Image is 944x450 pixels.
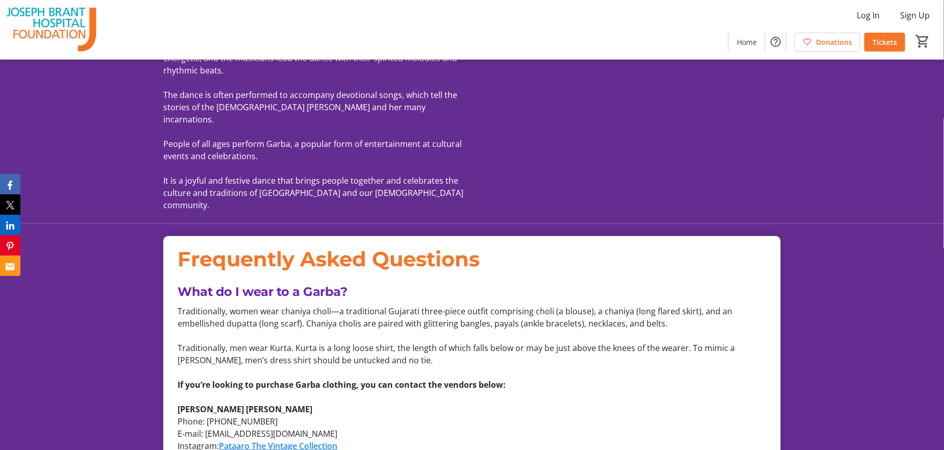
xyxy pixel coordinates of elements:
span: Traditionally, men wear Kurta. Kurta is a long loose shirt, the length of which falls below or ma... [178,343,735,366]
span: Phone: [PHONE_NUMBER] [178,416,278,428]
span: Donations [816,37,852,47]
button: Help [765,32,786,52]
button: Log In [849,7,888,23]
strong: [PERSON_NAME] [PERSON_NAME] [178,404,312,415]
span: What do I wear to a Garba? [178,285,347,299]
span: The dance is often performed to accompany devotional songs, which tell the stories of the [DEMOGR... [163,90,457,126]
span: It is a joyful and festive dance that brings people together and celebrates the culture and tradi... [163,176,463,211]
a: Donations [794,33,860,52]
div: Frequently Asked Questions [178,244,766,275]
span: E-mail: [EMAIL_ADDRESS][DOMAIN_NAME] [178,429,337,440]
span: Home [737,37,757,47]
button: Cart [913,32,932,51]
span: People of all ages perform Garba, a popular form of entertainment at cultural events and celebrat... [163,139,462,162]
span: Log In [857,9,880,21]
strong: If you’re looking to purchase Garba clothing, you can contact the vendors below: [178,380,506,391]
span: Traditionally, women wear chaniya choli—a traditional Gujarati three-piece outfit comprising chol... [178,306,732,330]
span: Sign Up [900,9,930,21]
button: Sign Up [892,7,938,23]
img: The Joseph Brant Hospital Foundation's Logo [6,4,97,55]
a: Tickets [864,33,905,52]
a: Home [729,33,765,52]
span: Tickets [873,37,897,47]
